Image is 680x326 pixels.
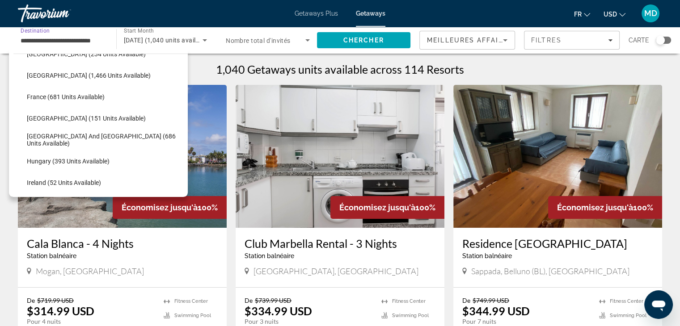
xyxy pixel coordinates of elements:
[462,318,590,326] p: Pour 7 nuits
[22,67,188,84] button: Select destination: Finland (1,466 units available)
[330,196,444,219] div: 100%
[245,237,435,250] a: Club Marbella Rental - 3 Nights
[174,313,211,318] span: Swimming Pool
[36,266,144,276] span: Mogan, [GEOGRAPHIC_DATA]
[226,37,291,44] span: Nombre total d'invités
[453,85,662,228] img: Residence Borgo al Sole
[9,49,188,197] div: Destination options
[427,37,513,44] span: Meilleures affaires
[356,10,385,17] a: Getaways
[122,203,198,212] span: Économisez jusqu'à
[22,89,188,105] button: Select destination: France (681 units available)
[22,110,188,126] button: Select destination: Germany (151 units available)
[557,203,633,212] span: Économisez jusqu'à
[427,35,507,46] mat-select: Sort by
[27,304,94,318] p: $314.99 USD
[27,93,105,100] span: France (681 units available)
[604,11,617,18] span: USD
[245,252,294,259] span: Station balnéaire
[253,266,418,276] span: [GEOGRAPHIC_DATA], [GEOGRAPHIC_DATA]
[21,27,50,33] span: Destination
[37,297,74,304] span: $719.99 USD
[18,2,107,25] a: Travorium
[236,85,444,228] img: Club Marbella Rental - 3 Nights
[124,37,211,44] span: [DATE] (1,040 units available)
[471,266,629,276] span: Sappada, Belluno (BL), [GEOGRAPHIC_DATA]
[610,313,646,318] span: Swimming Pool
[245,297,253,304] span: De
[22,46,188,62] button: Select destination: Denmark (234 units available)
[644,290,673,319] iframe: Bouton de lancement de la fenêtre de messagerie
[22,153,188,169] button: Select destination: Hungary (393 units available)
[462,297,470,304] span: De
[27,158,110,165] span: Hungary (393 units available)
[392,298,426,304] span: Fitness Center
[644,9,657,18] span: MD
[604,8,625,21] button: Change currency
[113,196,227,219] div: 100%
[27,50,146,58] span: [GEOGRAPHIC_DATA] (234 units available)
[27,133,183,147] span: [GEOGRAPHIC_DATA] and [GEOGRAPHIC_DATA] (686 units available)
[392,313,429,318] span: Swimming Pool
[27,72,151,79] span: [GEOGRAPHIC_DATA] (1,466 units available)
[339,203,415,212] span: Économisez jusqu'à
[27,318,155,326] p: Pour 4 nuits
[245,318,372,326] p: Pour 3 nuits
[343,37,384,44] span: Chercher
[610,298,643,304] span: Fitness Center
[22,175,188,191] button: Select destination: Ireland (52 units available)
[124,28,154,34] span: Start Month
[174,298,208,304] span: Fitness Center
[27,179,101,186] span: Ireland (52 units available)
[317,32,411,48] button: Search
[27,297,35,304] span: De
[27,237,218,250] a: Cala Blanca - 4 Nights
[255,297,291,304] span: $739.99 USD
[22,132,188,148] button: Select destination: Greece and Cyprus (686 units available)
[548,196,662,219] div: 100%
[245,304,312,318] p: $334.99 USD
[462,237,653,250] a: Residence [GEOGRAPHIC_DATA]
[629,34,649,46] span: Carte
[574,8,590,21] button: Change language
[473,297,509,304] span: $749.99 USD
[531,37,562,44] span: Filtres
[216,63,464,76] h1: 1,040 Getaways units available across 114 Resorts
[295,10,338,17] a: Getaways Plus
[524,31,620,50] button: Filters
[639,4,662,23] button: User Menu
[21,35,105,46] input: Select destination
[462,252,512,259] span: Station balnéaire
[462,304,530,318] p: $344.99 USD
[27,252,76,259] span: Station balnéaire
[574,11,582,18] span: fr
[27,115,146,122] span: [GEOGRAPHIC_DATA] (151 units available)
